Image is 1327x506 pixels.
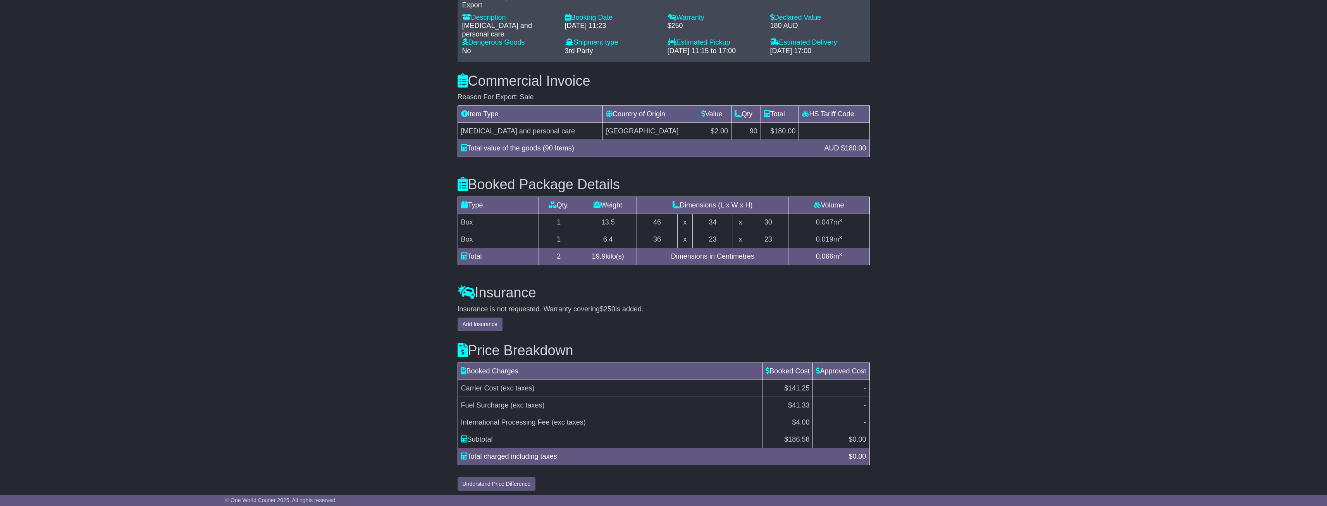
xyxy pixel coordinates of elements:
[458,363,762,380] td: Booked Charges
[668,22,762,30] div: $250
[692,214,733,231] td: 34
[637,214,678,231] td: 46
[761,105,799,123] td: Total
[461,384,499,392] span: Carrier Cost
[692,231,733,248] td: 23
[458,231,539,248] td: Box
[816,235,833,243] span: 0.019
[565,47,593,55] span: 3rd Party
[816,252,833,260] span: 0.066
[761,123,799,140] td: $180.00
[852,452,866,460] span: 0.00
[762,431,813,448] td: $
[762,363,813,380] td: Booked Cost
[864,418,866,426] span: -
[748,214,788,231] td: 30
[788,401,809,409] span: $41.33
[770,38,865,47] div: Estimated Delivery
[458,477,536,491] button: Understand Price Difference
[539,231,579,248] td: 1
[816,218,833,226] span: 0.047
[792,418,809,426] span: $4.00
[770,47,865,55] div: [DATE] 17:00
[603,105,698,123] td: Country of Origin
[461,401,509,409] span: Fuel Surcharge
[733,231,748,248] td: x
[733,214,748,231] td: x
[458,105,603,123] td: Item Type
[748,231,788,248] td: 23
[731,105,761,123] td: Qty
[458,285,870,300] h3: Insurance
[813,363,869,380] td: Approved Cost
[600,305,615,313] span: $250
[788,231,869,248] td: m
[501,384,535,392] span: (exc taxes)
[637,231,678,248] td: 36
[458,343,870,358] h3: Price Breakdown
[788,214,869,231] td: m
[852,435,866,443] span: 0.00
[539,248,579,265] td: 2
[839,218,842,223] sup: 3
[603,123,698,140] td: [GEOGRAPHIC_DATA]
[788,435,809,443] span: 186.58
[458,93,870,102] div: Reason For Export: Sale
[462,14,557,22] div: Description
[731,123,761,140] td: 90
[820,143,870,154] div: AUD $180.00
[462,38,557,47] div: Dangerous Goods
[458,177,870,192] h3: Booked Package Details
[579,231,637,248] td: 6.4
[579,197,637,214] td: Weight
[457,451,845,462] div: Total charged including taxes
[462,22,557,38] div: [MEDICAL_DATA] and personal care
[565,38,660,47] div: Shipment type
[458,431,762,448] td: Subtotal
[458,318,503,331] button: Add Insurance
[677,214,692,231] td: x
[539,214,579,231] td: 1
[458,248,539,265] td: Total
[770,14,865,22] div: Declared Value
[839,235,842,240] sup: 3
[458,123,603,140] td: [MEDICAL_DATA] and personal care
[839,252,842,257] sup: 3
[637,248,788,265] td: Dimensions in Centimetres
[668,47,762,55] div: [DATE] 11:15 to 17:00
[552,418,586,426] span: (exc taxes)
[565,22,660,30] div: [DATE] 11:23
[698,123,731,140] td: $2.00
[458,197,539,214] td: Type
[864,401,866,409] span: -
[637,197,788,214] td: Dimensions (L x W x H)
[770,22,865,30] div: 180 AUD
[592,252,606,260] span: 19.9
[457,143,821,154] div: Total value of the goods (90 Items)
[788,197,869,214] td: Volume
[668,14,762,22] div: Warranty
[579,248,637,265] td: kilo(s)
[813,431,869,448] td: $
[788,248,869,265] td: m
[845,451,870,462] div: $
[458,73,870,89] h3: Commercial Invoice
[864,384,866,392] span: -
[799,105,869,123] td: HS Tariff Code
[698,105,731,123] td: Value
[539,197,579,214] td: Qty.
[565,14,660,22] div: Booking Date
[458,214,539,231] td: Box
[461,418,550,426] span: International Processing Fee
[462,47,471,55] span: No
[225,497,337,503] span: © One World Courier 2025. All rights reserved.
[458,305,870,314] div: Insurance is not requested. Warranty covering is added.
[511,401,545,409] span: (exc taxes)
[677,231,692,248] td: x
[579,214,637,231] td: 13.5
[784,384,809,392] span: $141.25
[668,38,762,47] div: Estimated Pickup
